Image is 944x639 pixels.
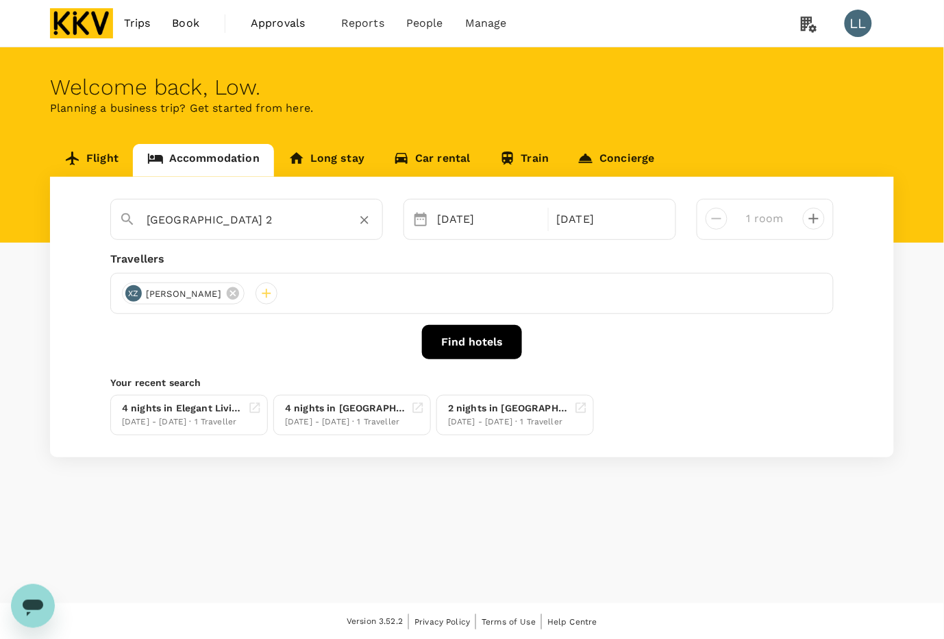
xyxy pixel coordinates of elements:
a: Long stay [274,144,379,177]
button: Clear [355,210,374,230]
a: Car rental [379,144,485,177]
button: Find hotels [422,325,522,359]
a: Flight [50,144,133,177]
span: Privacy Policy [414,617,470,627]
a: Concierge [563,144,669,177]
div: 2 nights in [GEOGRAPHIC_DATA] [GEOGRAPHIC_DATA] [GEOGRAPHIC_DATA] [448,401,569,415]
span: Approvals [251,15,319,32]
input: Add rooms [738,208,792,230]
span: Book [172,15,199,32]
div: [DATE] [432,206,545,233]
button: decrease [803,208,825,230]
div: 4 nights in Elegant Living @ [GEOGRAPHIC_DATA] [122,401,243,415]
p: Planning a business trip? Get started from here. [50,100,894,117]
input: Search cities, hotels, work locations [147,209,336,230]
span: [PERSON_NAME] [138,287,229,301]
img: KKV Supply Chain Sdn Bhd [50,8,113,38]
button: Open [373,219,375,221]
div: [DATE] - [DATE] · 1 Traveller [122,415,243,429]
div: Welcome back , Low . [50,75,894,100]
span: Reports [341,15,384,32]
div: 4 nights in [GEOGRAPHIC_DATA] [285,401,406,415]
div: LL [845,10,872,37]
div: XZ[PERSON_NAME] [122,282,245,304]
span: Terms of Use [482,617,536,627]
a: Help Centre [547,614,597,629]
span: Version 3.52.2 [347,615,403,629]
span: People [406,15,443,32]
div: [DATE] - [DATE] · 1 Traveller [285,415,406,429]
span: Manage [465,15,507,32]
div: [DATE] - [DATE] · 1 Traveller [448,415,569,429]
span: Help Centre [547,617,597,627]
a: Train [485,144,564,177]
a: Privacy Policy [414,614,470,629]
p: Your recent search [110,376,834,389]
div: XZ [125,285,142,302]
a: Terms of Use [482,614,536,629]
a: Accommodation [133,144,274,177]
div: Travellers [110,251,834,267]
span: Trips [124,15,151,32]
iframe: Button to launch messaging window [11,584,55,628]
div: [DATE] [551,206,665,233]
